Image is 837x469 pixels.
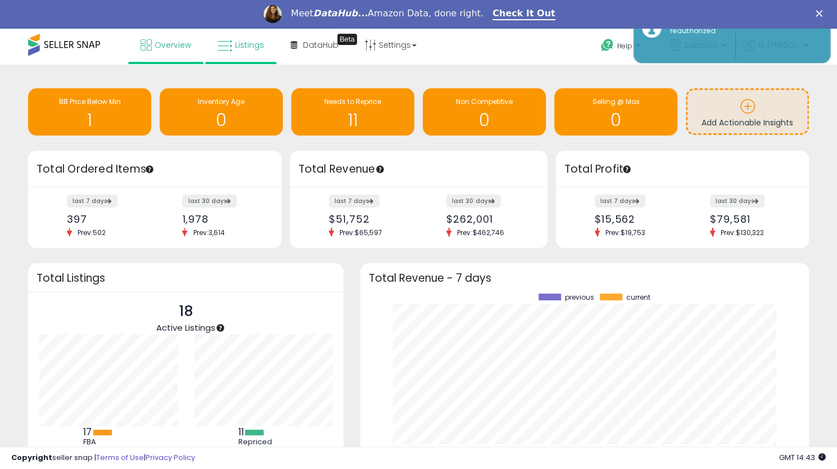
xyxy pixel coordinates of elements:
[291,88,414,136] a: Needs to Reprice 11
[687,90,807,133] a: Add Actionable Insights
[238,425,243,439] b: 11
[715,228,770,237] span: Prev: $130,322
[282,28,347,62] a: DataHub
[492,8,555,20] a: Check It Out
[72,228,111,237] span: Prev: 502
[11,452,52,463] strong: Copyright
[600,228,651,237] span: Prev: $19,753
[235,39,264,51] span: Listings
[187,228,230,237] span: Prev: 3,614
[451,228,509,237] span: Prev: $462,746
[565,294,594,301] span: previous
[626,294,650,301] span: current
[67,195,117,208] label: last 7 days
[375,164,385,174] div: Tooltip anchor
[34,111,146,129] h1: 1
[369,274,800,282] h3: Total Revenue - 7 days
[554,88,677,136] a: Selling @ Max 0
[83,425,92,439] b: 17
[198,97,245,106] span: Inventory Age
[156,322,215,333] span: Active Listings
[238,438,288,447] div: Repriced
[337,34,357,45] div: Tooltip anchor
[37,274,335,282] h3: Total Listings
[428,111,540,129] h1: 0
[710,195,764,208] label: last 30 days
[816,10,827,17] div: Close
[37,161,273,177] h3: Total Ordered Items
[209,28,273,62] a: Listings
[160,88,283,136] a: Inventory Age 0
[264,5,282,23] img: Profile image for Georgie
[11,453,195,463] div: seller snap | |
[595,213,674,225] div: $15,562
[595,195,645,208] label: last 7 days
[83,438,134,447] div: FBA
[592,30,651,65] a: Help
[28,88,151,136] a: BB Price Below Min 1
[165,111,277,129] h1: 0
[600,38,614,52] i: Get Help
[334,228,388,237] span: Prev: $65,597
[446,195,501,208] label: last 30 days
[67,213,146,225] div: 397
[146,452,195,463] a: Privacy Policy
[298,161,539,177] h3: Total Revenue
[291,8,483,19] div: Meet Amazon Data, done right.
[622,164,632,174] div: Tooltip anchor
[215,323,225,333] div: Tooltip anchor
[156,301,215,322] p: 18
[617,41,632,51] span: Help
[564,161,801,177] h3: Total Profit
[710,213,789,225] div: $79,581
[592,97,640,106] span: Selling @ Max
[313,8,368,19] i: DataHub...
[329,213,410,225] div: $51,752
[182,195,237,208] label: last 30 days
[456,97,513,106] span: Non Competitive
[356,28,425,62] a: Settings
[132,28,200,62] a: Overview
[182,213,261,225] div: 1,978
[423,88,546,136] a: Non Competitive 0
[702,117,793,128] span: Add Actionable Insights
[155,39,191,51] span: Overview
[779,452,826,463] span: 2025-09-12 14:43 GMT
[446,213,527,225] div: $262,001
[329,195,379,208] label: last 7 days
[303,39,338,51] span: DataHub
[144,164,155,174] div: Tooltip anchor
[560,111,672,129] h1: 0
[59,97,121,106] span: BB Price Below Min
[324,97,381,106] span: Needs to Reprice
[96,452,144,463] a: Terms of Use
[297,111,409,129] h1: 11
